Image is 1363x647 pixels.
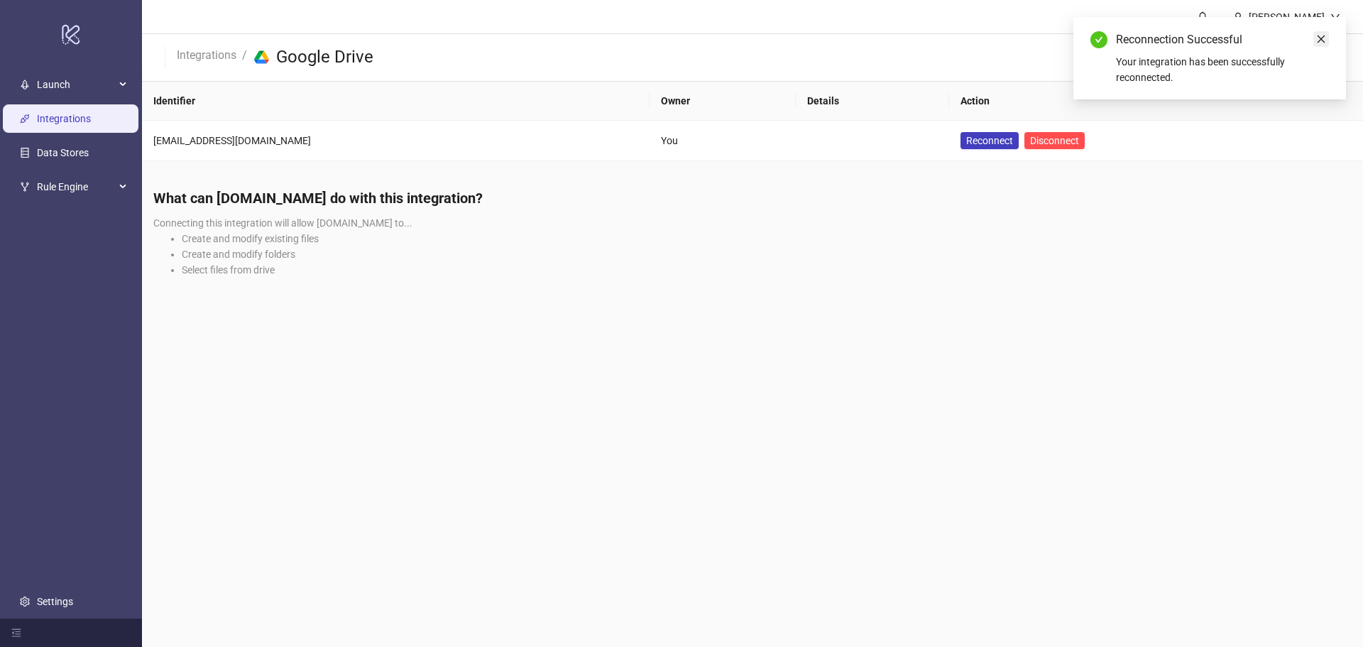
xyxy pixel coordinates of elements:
[1024,132,1085,149] button: Disconnect
[1090,31,1107,48] span: check-circle
[796,82,950,121] th: Details
[966,135,1013,146] span: Reconnect
[37,113,91,124] a: Integrations
[11,628,21,638] span: menu-fold
[1313,31,1329,47] a: Close
[20,182,30,192] span: fork
[182,231,1352,246] li: Create and modify existing files
[242,46,247,69] li: /
[960,132,1019,149] button: Reconnect
[1316,34,1326,44] span: close
[650,82,795,121] th: Owner
[1116,31,1329,48] div: Reconnection Successful
[174,46,239,62] a: Integrations
[661,133,784,148] div: You
[1116,54,1329,85] div: Your integration has been successfully reconnected.
[949,82,1363,121] th: Action
[37,596,73,607] a: Settings
[276,46,373,69] h3: Google Drive
[1030,135,1079,146] span: Disconnect
[182,246,1352,262] li: Create and modify folders
[1330,12,1340,22] span: down
[182,262,1352,278] li: Select files from drive
[37,70,115,99] span: Launch
[37,147,89,158] a: Data Stores
[153,217,412,229] span: Connecting this integration will allow [DOMAIN_NAME] to...
[20,80,30,89] span: rocket
[37,173,115,201] span: Rule Engine
[1243,9,1330,25] div: [PERSON_NAME]
[142,82,650,121] th: Identifier
[153,133,638,148] div: [EMAIL_ADDRESS][DOMAIN_NAME]
[153,188,1352,208] h4: What can [DOMAIN_NAME] do with this integration?
[1198,11,1208,21] span: bell
[1233,12,1243,22] span: user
